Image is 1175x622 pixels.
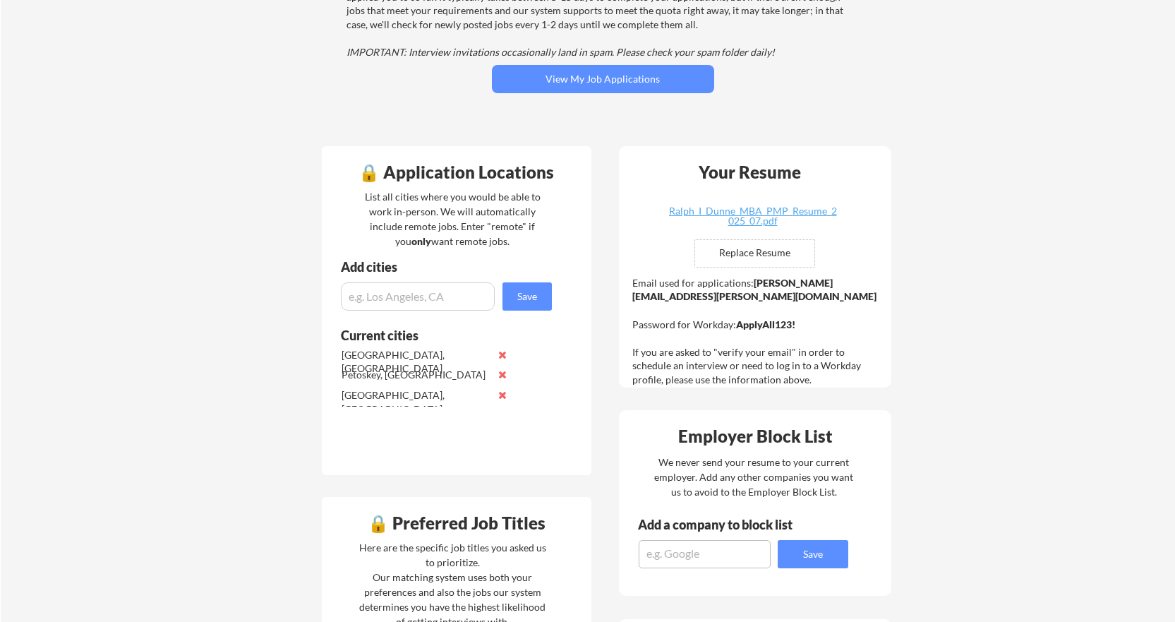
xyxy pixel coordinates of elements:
[632,277,876,303] strong: [PERSON_NAME][EMAIL_ADDRESS][PERSON_NAME][DOMAIN_NAME]
[342,368,490,382] div: Petoskey, [GEOGRAPHIC_DATA]
[341,329,536,342] div: Current cities
[492,65,714,93] button: View My Job Applications
[638,518,814,531] div: Add a company to block list
[411,235,431,247] strong: only
[341,282,495,311] input: e.g. Los Angeles, CA
[502,282,552,311] button: Save
[736,318,795,330] strong: ApplyAll123!
[342,348,490,376] div: [GEOGRAPHIC_DATA], [GEOGRAPHIC_DATA]
[342,388,490,416] div: [GEOGRAPHIC_DATA], [GEOGRAPHIC_DATA]
[778,540,848,568] button: Save
[325,515,588,532] div: 🔒 Preferred Job Titles
[625,428,887,445] div: Employer Block List
[669,206,837,226] div: Ralph_I_Dunne_MBA_PMP_Resume_2025_07.pdf
[325,164,588,181] div: 🔒 Application Locations
[356,189,550,249] div: List all cities where you would be able to work in-person. We will automatically include remote j...
[680,164,820,181] div: Your Resume
[341,261,555,273] div: Add cities
[632,276,881,387] div: Email used for applications: Password for Workday: If you are asked to "verify your email" in ord...
[653,455,855,499] div: We never send your resume to your current employer. Add any other companies you want us to avoid ...
[669,206,837,228] a: Ralph_I_Dunne_MBA_PMP_Resume_2025_07.pdf
[347,46,775,58] em: IMPORTANT: Interview invitations occasionally land in spam. Please check your spam folder daily!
